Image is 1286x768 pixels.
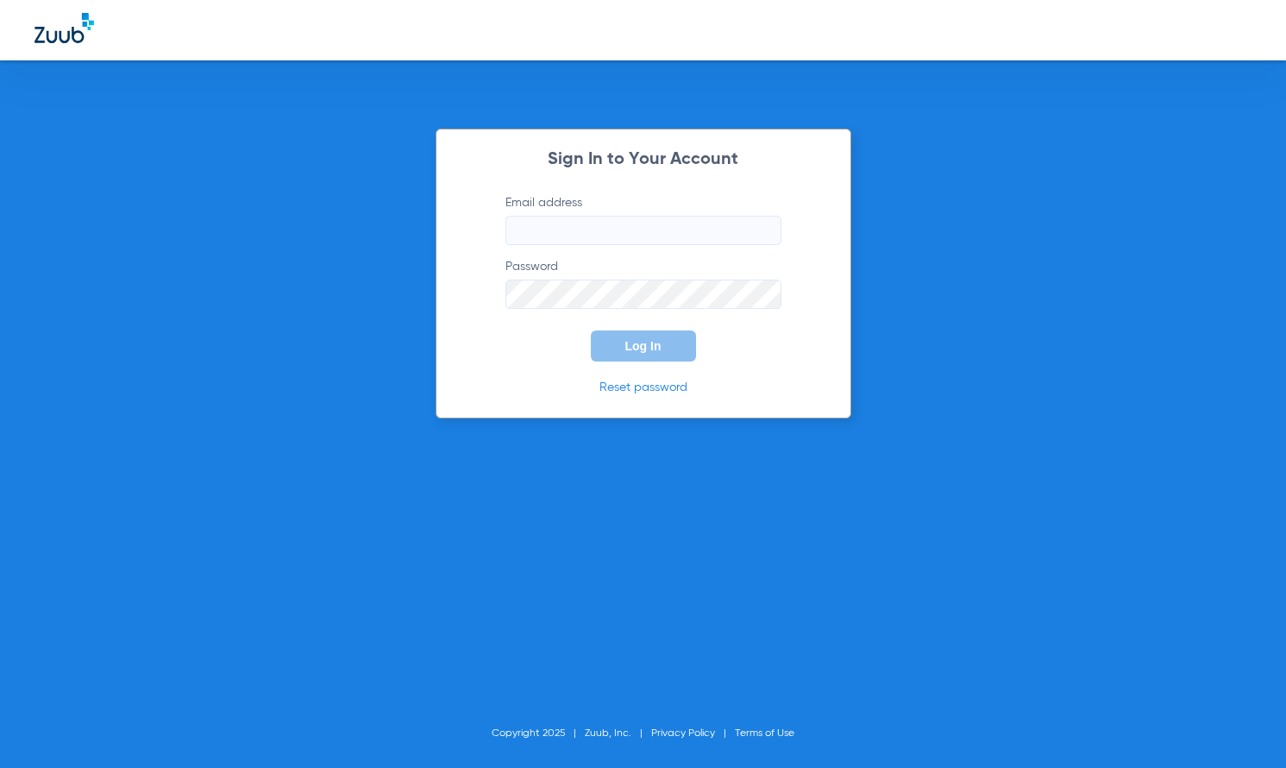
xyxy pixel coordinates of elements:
label: Email address [505,194,781,245]
input: Email address [505,216,781,245]
li: Zuub, Inc. [585,725,651,742]
a: Privacy Policy [651,728,715,739]
li: Copyright 2025 [492,725,585,742]
button: Log In [591,330,696,362]
span: Log In [625,339,662,353]
h2: Sign In to Your Account [480,151,807,168]
a: Reset password [599,381,687,393]
img: Zuub Logo [35,13,94,43]
label: Password [505,258,781,309]
input: Password [505,280,781,309]
a: Terms of Use [735,728,794,739]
